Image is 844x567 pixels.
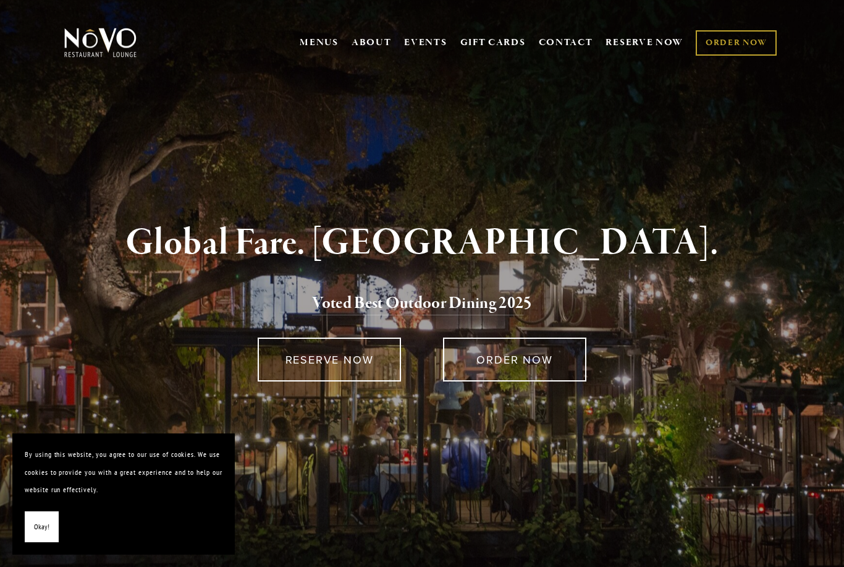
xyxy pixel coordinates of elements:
img: Novo Restaurant &amp; Lounge [62,27,139,58]
button: Okay! [25,511,59,543]
a: ORDER NOW [443,338,586,382]
a: MENUS [300,36,339,49]
a: RESERVE NOW [258,338,401,382]
a: Voted Best Outdoor Dining 202 [312,292,523,316]
a: ORDER NOW [696,30,777,56]
a: ABOUT [352,36,392,49]
strong: Global Fare. [GEOGRAPHIC_DATA]. [125,220,718,266]
section: Cookie banner [12,433,235,555]
span: Okay! [34,518,49,536]
a: EVENTS [404,36,447,49]
p: By using this website, you agree to our use of cookies. We use cookies to provide you with a grea... [25,446,222,499]
h2: 5 [83,291,761,317]
a: CONTACT [539,31,593,54]
a: RESERVE NOW [606,31,683,54]
a: GIFT CARDS [460,31,526,54]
